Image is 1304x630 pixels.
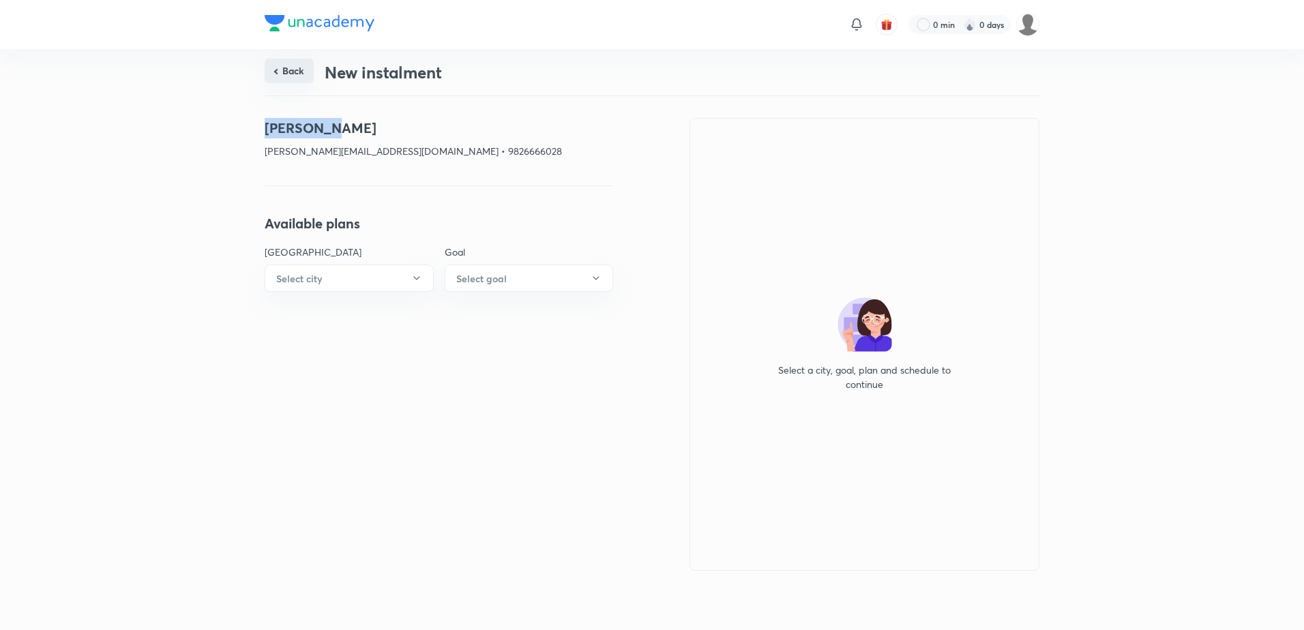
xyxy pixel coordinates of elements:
[325,63,442,82] h3: New instalment
[265,144,613,158] p: [PERSON_NAME][EMAIL_ADDRESS][DOMAIN_NAME] • 9826666028
[769,363,960,391] p: Select a city, goal, plan and schedule to continue
[265,118,613,138] h4: [PERSON_NAME]
[445,265,614,292] button: Select goal
[265,59,314,83] button: Back
[456,271,507,286] h6: Select goal
[838,297,892,352] img: no-plan-selected
[445,245,614,259] p: Goal
[265,15,374,31] img: Company Logo
[876,14,898,35] button: avatar
[963,18,977,31] img: streak
[1016,13,1039,36] img: PRADEEP KADAM
[265,265,434,292] button: Select city
[880,18,893,31] img: avatar
[276,271,322,286] h6: Select city
[265,213,613,234] h4: Available plans
[265,245,434,259] p: [GEOGRAPHIC_DATA]
[265,15,374,35] a: Company Logo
